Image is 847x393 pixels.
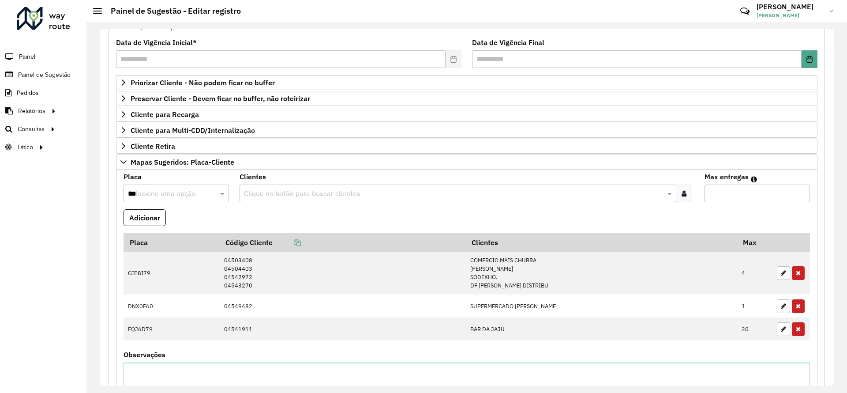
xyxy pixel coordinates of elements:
label: Placa [124,171,142,182]
label: Data de Vigência Inicial [116,37,197,48]
td: BAR DA JAJU [465,317,737,340]
th: Placa [124,233,220,252]
span: Preservar Cliente - Devem ficar no buffer, não roteirizar [131,95,310,102]
td: DNX0F60 [124,295,220,317]
label: Observações [124,349,165,360]
label: Data de Vigência Final [472,37,544,48]
span: Relatórios [18,106,45,116]
span: Cliente para Multi-CDD/Internalização [131,127,255,134]
span: Priorizar Cliente - Não podem ficar no buffer [131,79,275,86]
td: 30 [737,317,772,340]
a: Priorizar Cliente - Não podem ficar no buffer [116,75,817,90]
td: EQJ6D79 [124,317,220,340]
button: Choose Date [802,50,817,68]
h2: Painel de Sugestão - Editar registro [102,6,241,16]
label: Max entregas [705,171,749,182]
span: Cliente para Recarga [131,111,199,118]
td: 04503408 04504403 04542972 04543270 [220,252,465,295]
span: Tático [17,143,33,152]
span: [PERSON_NAME] [757,11,823,19]
em: Máximo de clientes que serão colocados na mesma rota com os clientes informados [751,176,757,183]
span: Consultas [18,125,45,134]
span: Mapas Sugeridos: Placa-Cliente [131,159,234,166]
span: Pedidos [17,88,39,98]
td: 04549482 [220,295,465,317]
label: Clientes [240,171,266,182]
span: Painel de Sugestão [18,70,71,79]
td: 4 [737,252,772,295]
a: Cliente para Multi-CDD/Internalização [116,123,817,138]
td: 04541911 [220,317,465,340]
a: Preservar Cliente - Devem ficar no buffer, não roteirizar [116,91,817,106]
th: Clientes [465,233,737,252]
span: Cliente Retira [131,143,175,150]
th: Código Cliente [220,233,465,252]
td: 1 [737,295,772,317]
a: Copiar [273,238,301,247]
a: Contato Rápido [735,2,754,21]
td: GIP8I79 [124,252,220,295]
h3: [PERSON_NAME] [757,3,823,11]
a: Cliente Retira [116,139,817,154]
th: Max [737,233,772,252]
a: Cliente para Recarga [116,107,817,122]
a: Mapas Sugeridos: Placa-Cliente [116,155,817,170]
button: Adicionar [124,209,166,226]
td: SUPERMERCADO [PERSON_NAME] [465,295,737,317]
td: COMERCIO MAIS CHURRA [PERSON_NAME] SODEXHO. DF [PERSON_NAME] DISTRIBU [465,252,737,295]
span: Painel [19,52,35,61]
